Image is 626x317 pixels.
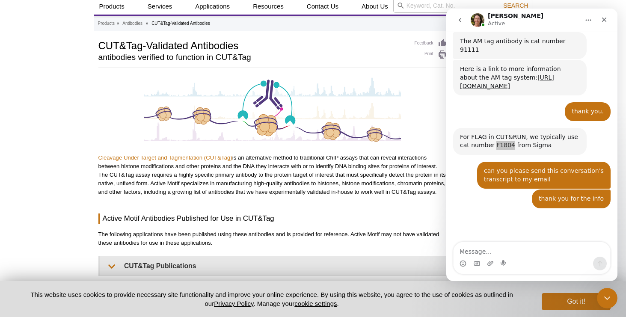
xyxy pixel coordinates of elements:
a: Antibodies [122,20,142,27]
h1: CUT&Tag-Validated Antibodies [98,39,406,51]
a: Print [415,50,447,59]
span: Search [503,2,528,9]
a: Privacy Policy [214,300,253,307]
a: Products [98,20,115,27]
li: » [117,21,119,26]
img: CUT&Tag [144,77,401,142]
li: » [146,21,148,26]
li: CUT&Tag-Validated Antibodies [151,21,210,26]
iframe: Intercom live chat [597,288,617,308]
a: Feedback [415,39,447,48]
p: The following applications have been published using these antibodies and is provided for referen... [98,230,447,247]
h3: Active Motif Antibodies Published for Use in CUT&Tag [98,213,447,224]
button: cookie settings [294,300,337,307]
p: This website uses cookies to provide necessary site functionality and improve your online experie... [16,290,528,308]
h2: antibodies verified to function in CUT&Tag [98,53,406,61]
button: Got it! [542,293,610,310]
iframe: Intercom live chat [446,9,617,281]
p: is an alternative method to traditional ChIP assays that can reveal interactions between histone ... [98,154,447,196]
button: Search [501,2,531,9]
a: Cleavage Under Target and Tagmentation (CUT&Tag) [98,154,232,161]
summary: CUT&Tag Publications [100,256,446,276]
